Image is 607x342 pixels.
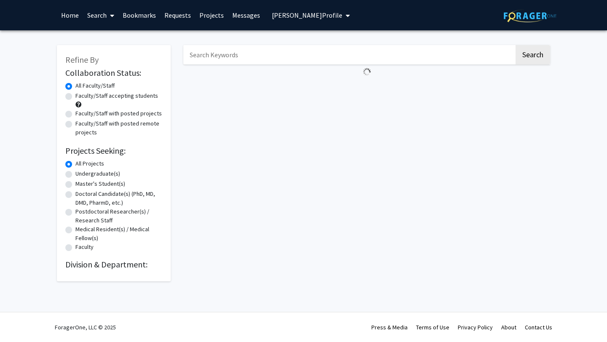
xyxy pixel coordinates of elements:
label: All Projects [75,159,104,168]
img: ForagerOne Logo [504,9,556,22]
label: Master's Student(s) [75,179,125,188]
input: Search Keywords [183,45,514,64]
a: Terms of Use [416,323,449,331]
h2: Collaboration Status: [65,68,162,78]
span: Refine By [65,54,99,65]
label: Faculty/Staff with posted remote projects [75,119,162,137]
a: Projects [195,0,228,30]
h2: Projects Seeking: [65,146,162,156]
label: Undergraduate(s) [75,169,120,178]
a: Press & Media [371,323,408,331]
a: About [501,323,516,331]
label: Faculty/Staff with posted projects [75,109,162,118]
img: Loading [360,64,374,79]
div: ForagerOne, LLC © 2025 [55,313,116,342]
a: Requests [160,0,195,30]
a: Privacy Policy [458,323,493,331]
button: Search [516,45,550,64]
span: [PERSON_NAME] Profile [272,11,342,19]
a: Messages [228,0,264,30]
label: Doctoral Candidate(s) (PhD, MD, DMD, PharmD, etc.) [75,190,162,207]
label: Postdoctoral Researcher(s) / Research Staff [75,207,162,225]
nav: Page navigation [183,79,550,99]
a: Home [57,0,83,30]
label: All Faculty/Staff [75,81,115,90]
h2: Division & Department: [65,259,162,270]
label: Faculty [75,243,94,251]
label: Medical Resident(s) / Medical Fellow(s) [75,225,162,243]
a: Contact Us [525,323,552,331]
label: Faculty/Staff accepting students [75,91,158,100]
a: Bookmarks [118,0,160,30]
a: Search [83,0,118,30]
